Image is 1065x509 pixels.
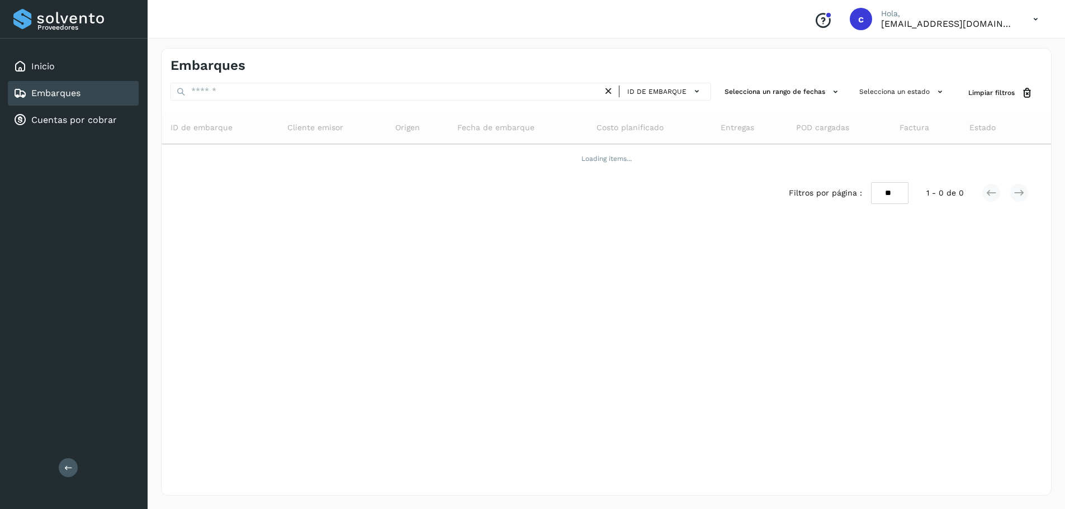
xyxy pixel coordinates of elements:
a: Cuentas por cobrar [31,115,117,125]
span: ID de embarque [627,87,687,97]
h4: Embarques [171,58,245,74]
span: ID de embarque [171,122,233,134]
p: Proveedores [37,23,134,31]
button: Selecciona un rango de fechas [720,83,846,101]
div: Inicio [8,54,139,79]
a: Inicio [31,61,55,72]
span: Estado [969,122,996,134]
span: Entregas [721,122,754,134]
span: 1 - 0 de 0 [926,187,964,199]
span: Cliente emisor [287,122,343,134]
div: Cuentas por cobrar [8,108,139,132]
p: Hola, [881,9,1015,18]
span: Origen [395,122,420,134]
button: Selecciona un estado [855,83,950,101]
div: Embarques [8,81,139,106]
span: POD cargadas [796,122,849,134]
span: Fecha de embarque [457,122,534,134]
button: ID de embarque [624,83,706,99]
span: Limpiar filtros [968,88,1015,98]
a: Embarques [31,88,81,98]
p: cuentasespeciales8_met@castores.com.mx [881,18,1015,29]
td: Loading items... [162,144,1051,173]
span: Factura [900,122,929,134]
span: Costo planificado [597,122,664,134]
button: Limpiar filtros [959,83,1042,103]
span: Filtros por página : [789,187,862,199]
